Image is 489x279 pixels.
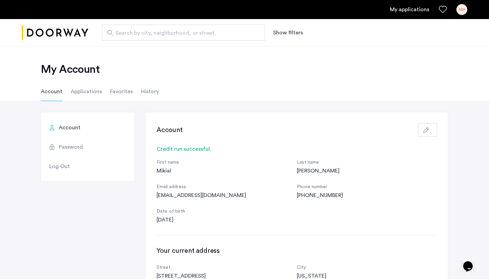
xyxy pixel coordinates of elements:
li: History [141,82,159,101]
a: Cazamio logo [22,20,88,46]
div: Street [157,264,297,272]
div: Mikial [157,167,297,175]
li: Applications [71,82,102,101]
div: [PERSON_NAME] [297,167,437,175]
div: [DATE] [157,216,297,224]
a: Favorites [439,5,447,14]
button: Show or hide filters [273,29,303,37]
div: [PHONE_NUMBER] [297,191,437,199]
div: Date of birth [157,208,297,216]
a: My application [390,5,429,14]
div: Email address [157,183,297,191]
iframe: chat widget [460,252,482,272]
span: Account [59,124,80,132]
h3: Account [157,125,183,135]
div: Last name [297,159,437,167]
h2: My Account [41,63,448,76]
span: Search by city, neighborhood, or street. [115,29,246,37]
li: Account [41,82,62,101]
div: Phone number [297,183,437,191]
li: Favorites [110,82,133,101]
img: logo [22,20,88,46]
div: [EMAIL_ADDRESS][DOMAIN_NAME] [157,191,297,199]
div: MH [456,4,467,15]
div: Credit run successful. [157,145,437,153]
span: Log Out [49,162,70,170]
input: Apartment Search [102,24,265,41]
h3: Your current address [157,246,437,256]
button: button [418,123,437,137]
span: Password [59,143,83,151]
div: First name [157,159,297,167]
div: City [297,264,437,272]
